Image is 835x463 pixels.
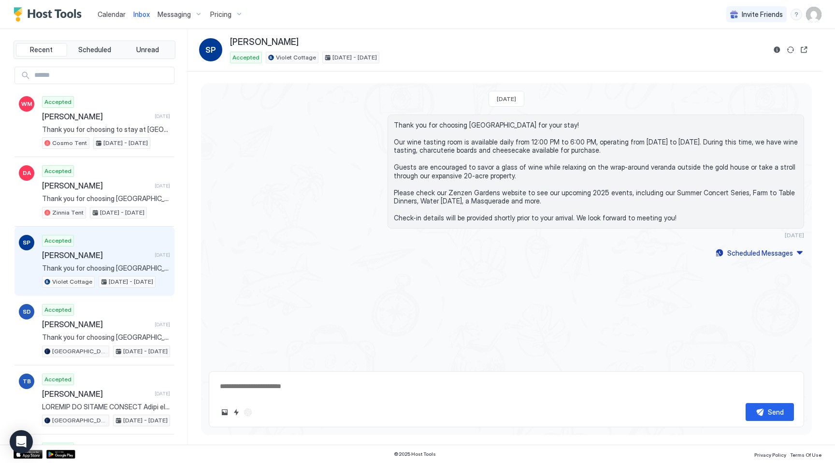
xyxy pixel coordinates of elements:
[232,53,259,62] span: Accepted
[155,183,170,189] span: [DATE]
[276,53,316,62] span: Violet Cottage
[332,53,377,62] span: [DATE] - [DATE]
[123,416,168,425] span: [DATE] - [DATE]
[44,305,72,314] span: Accepted
[497,95,516,102] span: [DATE]
[155,252,170,258] span: [DATE]
[78,45,111,54] span: Scheduled
[14,41,175,59] div: tab-group
[46,450,75,459] a: Google Play Store
[30,67,174,84] input: Input Field
[16,43,67,57] button: Recent
[42,389,151,399] span: [PERSON_NAME]
[155,391,170,397] span: [DATE]
[44,444,72,453] span: Accepted
[754,449,786,459] a: Privacy Policy
[42,333,170,342] span: Thank you for choosing [GEOGRAPHIC_DATA] for your stay! Our wine tasting room is available daily ...
[210,10,231,19] span: Pricing
[52,139,87,147] span: Cosmo Tent
[10,430,33,453] div: Open Intercom Messenger
[785,231,804,239] span: [DATE]
[42,403,170,411] span: LOREMIP DO SITAME CONSECT Adipi eli sed doeiusmo te inci utla et! Do’ma aliquaeni ad mini ven qui...
[219,406,230,418] button: Upload image
[771,44,783,56] button: Reservation information
[52,277,92,286] span: Violet Cottage
[44,236,72,245] span: Accepted
[103,139,148,147] span: [DATE] - [DATE]
[394,121,798,222] span: Thank you for choosing [GEOGRAPHIC_DATA] for your stay! Our wine tasting room is available daily ...
[790,452,821,458] span: Terms Of Use
[123,347,168,356] span: [DATE] - [DATE]
[768,407,784,417] div: Send
[100,208,144,217] span: [DATE] - [DATE]
[133,9,150,19] a: Inbox
[44,167,72,175] span: Accepted
[52,416,107,425] span: [GEOGRAPHIC_DATA]
[42,264,170,273] span: Thank you for choosing [GEOGRAPHIC_DATA] for your stay! Our wine tasting room is available daily ...
[791,9,802,20] div: menu
[133,10,150,18] span: Inbox
[230,37,299,48] span: [PERSON_NAME]
[754,452,786,458] span: Privacy Policy
[44,98,72,106] span: Accepted
[30,45,53,54] span: Recent
[42,250,151,260] span: [PERSON_NAME]
[122,43,173,57] button: Unread
[230,406,242,418] button: Quick reply
[52,347,107,356] span: [GEOGRAPHIC_DATA]
[23,377,31,386] span: TB
[42,319,151,329] span: [PERSON_NAME]
[806,7,821,22] div: User profile
[44,375,72,384] span: Accepted
[98,10,126,18] span: Calendar
[14,7,86,22] a: Host Tools Logo
[14,450,43,459] a: App Store
[798,44,810,56] button: Open reservation
[42,194,170,203] span: Thank you for choosing [GEOGRAPHIC_DATA] for your stay! Our wine tasting room is available daily ...
[158,10,191,19] span: Messaging
[23,169,31,177] span: DA
[21,100,32,108] span: WM
[742,10,783,19] span: Invite Friends
[714,246,804,260] button: Scheduled Messages
[155,113,170,119] span: [DATE]
[136,45,159,54] span: Unread
[790,449,821,459] a: Terms Of Use
[52,208,84,217] span: Zinnia Tent
[42,181,151,190] span: [PERSON_NAME]
[155,321,170,328] span: [DATE]
[23,238,30,247] span: SP
[42,112,151,121] span: [PERSON_NAME]
[42,125,170,134] span: Thank you for choosing to stay at [GEOGRAPHIC_DATA]! Please unload your belongings in the gravel ...
[205,44,216,56] span: SP
[785,44,796,56] button: Sync reservation
[109,277,153,286] span: [DATE] - [DATE]
[394,451,436,457] span: © 2025 Host Tools
[98,9,126,19] a: Calendar
[69,43,120,57] button: Scheduled
[727,248,793,258] div: Scheduled Messages
[746,403,794,421] button: Send
[23,307,31,316] span: SD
